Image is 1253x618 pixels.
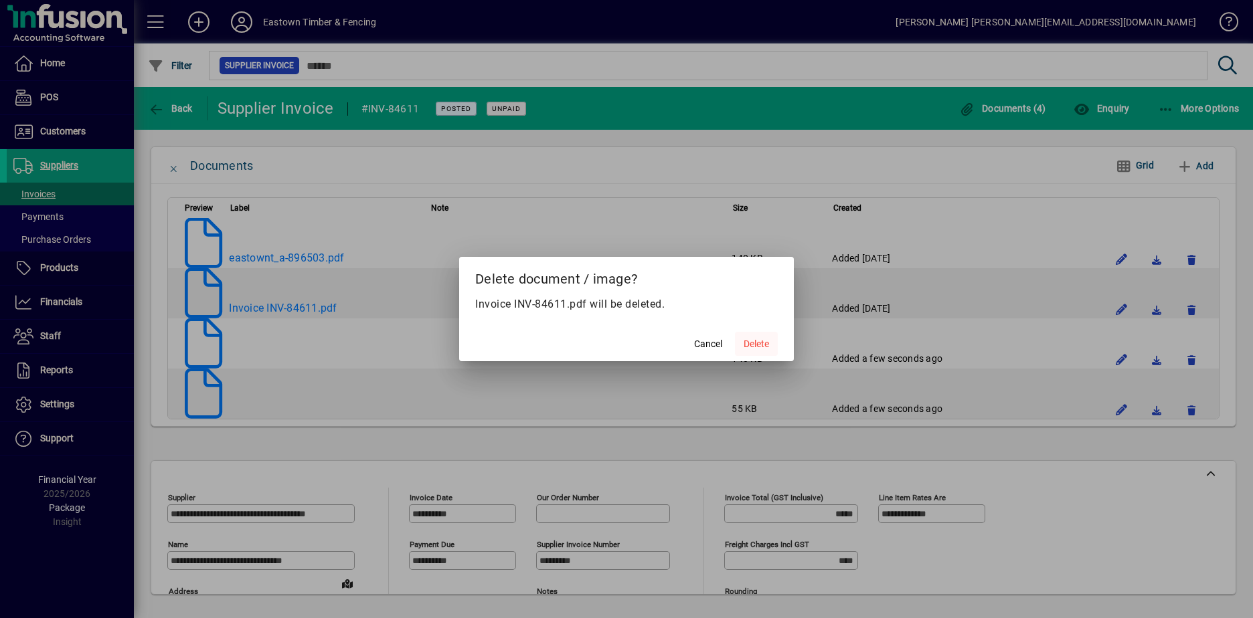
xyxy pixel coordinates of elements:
button: Cancel [687,332,730,356]
h2: Delete document / image? [459,257,794,296]
span: Cancel [694,337,722,351]
button: Delete [735,332,778,356]
p: Invoice INV-84611.pdf will be deleted. [475,296,778,312]
span: Delete [744,337,769,351]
